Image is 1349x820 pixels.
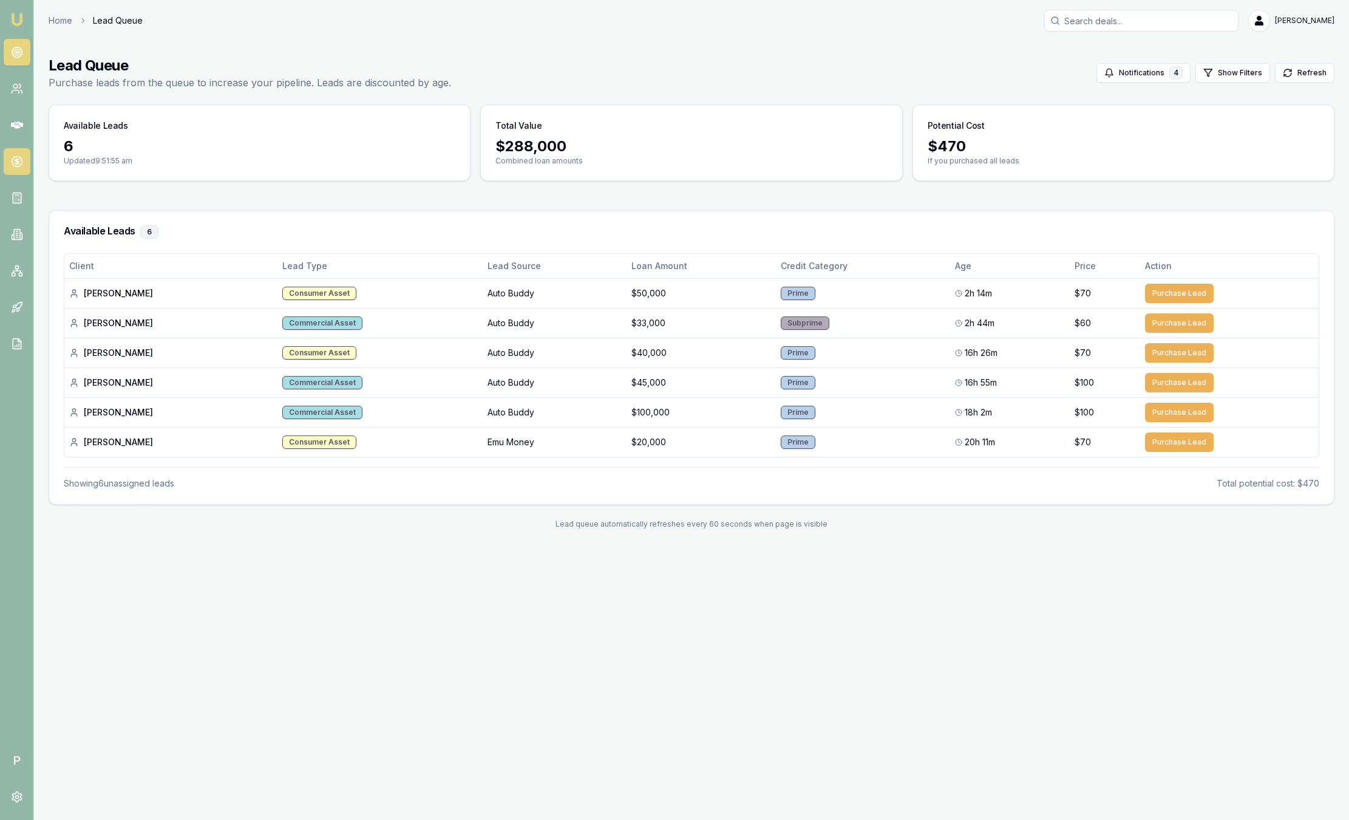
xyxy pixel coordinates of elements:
[49,15,72,27] a: Home
[10,12,24,27] img: emu-icon-u.png
[93,15,143,27] span: Lead Queue
[781,376,815,389] div: Prime
[776,254,950,278] th: Credit Category
[1145,432,1214,452] button: Purchase Lead
[965,347,997,359] span: 16h 26m
[627,427,776,457] td: $20,000
[49,15,143,27] nav: breadcrumb
[64,477,174,490] div: Showing 6 unassigned lead s
[965,287,992,299] span: 2h 14m
[64,120,128,132] h3: Available Leads
[282,406,362,419] div: Commercial Asset
[69,287,273,299] div: [PERSON_NAME]
[627,338,776,367] td: $40,000
[1075,377,1094,389] span: $100
[1145,403,1214,422] button: Purchase Lead
[483,397,627,427] td: Auto Buddy
[69,377,273,389] div: [PERSON_NAME]
[483,278,627,308] td: Auto Buddy
[928,156,1319,166] p: If you purchased all leads
[277,254,482,278] th: Lead Type
[64,137,455,156] div: 6
[1145,313,1214,333] button: Purchase Lead
[69,317,273,329] div: [PERSON_NAME]
[1075,347,1091,359] span: $70
[928,137,1319,156] div: $ 470
[965,377,997,389] span: 16h 55m
[495,137,887,156] div: $ 288,000
[781,316,829,330] div: Subprime
[781,346,815,360] div: Prime
[781,406,815,419] div: Prime
[1275,16,1334,26] span: [PERSON_NAME]
[1075,317,1091,329] span: $60
[64,225,1319,239] h3: Available Leads
[69,436,273,448] div: [PERSON_NAME]
[627,367,776,397] td: $45,000
[483,254,627,278] th: Lead Source
[49,75,451,90] p: Purchase leads from the queue to increase your pipeline. Leads are discounted by age.
[495,156,887,166] p: Combined loan amounts
[965,317,994,329] span: 2h 44m
[965,436,995,448] span: 20h 11m
[1169,66,1183,80] div: 4
[627,308,776,338] td: $33,000
[1195,63,1270,83] button: Show Filters
[1140,254,1319,278] th: Action
[282,346,356,360] div: Consumer Asset
[1217,477,1319,490] div: Total potential cost: $470
[483,427,627,457] td: Emu Money
[1075,287,1091,299] span: $70
[627,397,776,427] td: $100,000
[781,287,815,300] div: Prime
[282,287,356,300] div: Consumer Asset
[483,367,627,397] td: Auto Buddy
[627,278,776,308] td: $50,000
[1145,284,1214,303] button: Purchase Lead
[1044,10,1239,32] input: Search deals
[627,254,776,278] th: Loan Amount
[49,519,1334,529] div: Lead queue automatically refreshes every 60 seconds when page is visible
[965,406,992,419] span: 18h 2m
[483,308,627,338] td: Auto Buddy
[1145,373,1214,392] button: Purchase Lead
[140,225,158,239] div: 6
[49,56,451,75] h1: Lead Queue
[1096,63,1191,83] button: Notifications4
[1275,63,1334,83] button: Refresh
[781,436,815,449] div: Prime
[950,254,1069,278] th: Age
[69,406,273,419] div: [PERSON_NAME]
[495,120,542,132] h3: Total Value
[1075,406,1094,419] span: $100
[64,254,277,278] th: Client
[1070,254,1140,278] th: Price
[282,316,362,330] div: Commercial Asset
[1075,436,1091,448] span: $70
[483,338,627,367] td: Auto Buddy
[282,376,362,389] div: Commercial Asset
[4,747,30,774] span: P
[64,156,455,166] p: Updated 9:51:55 am
[1145,343,1214,363] button: Purchase Lead
[282,436,356,449] div: Consumer Asset
[928,120,985,132] h3: Potential Cost
[69,347,273,359] div: [PERSON_NAME]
